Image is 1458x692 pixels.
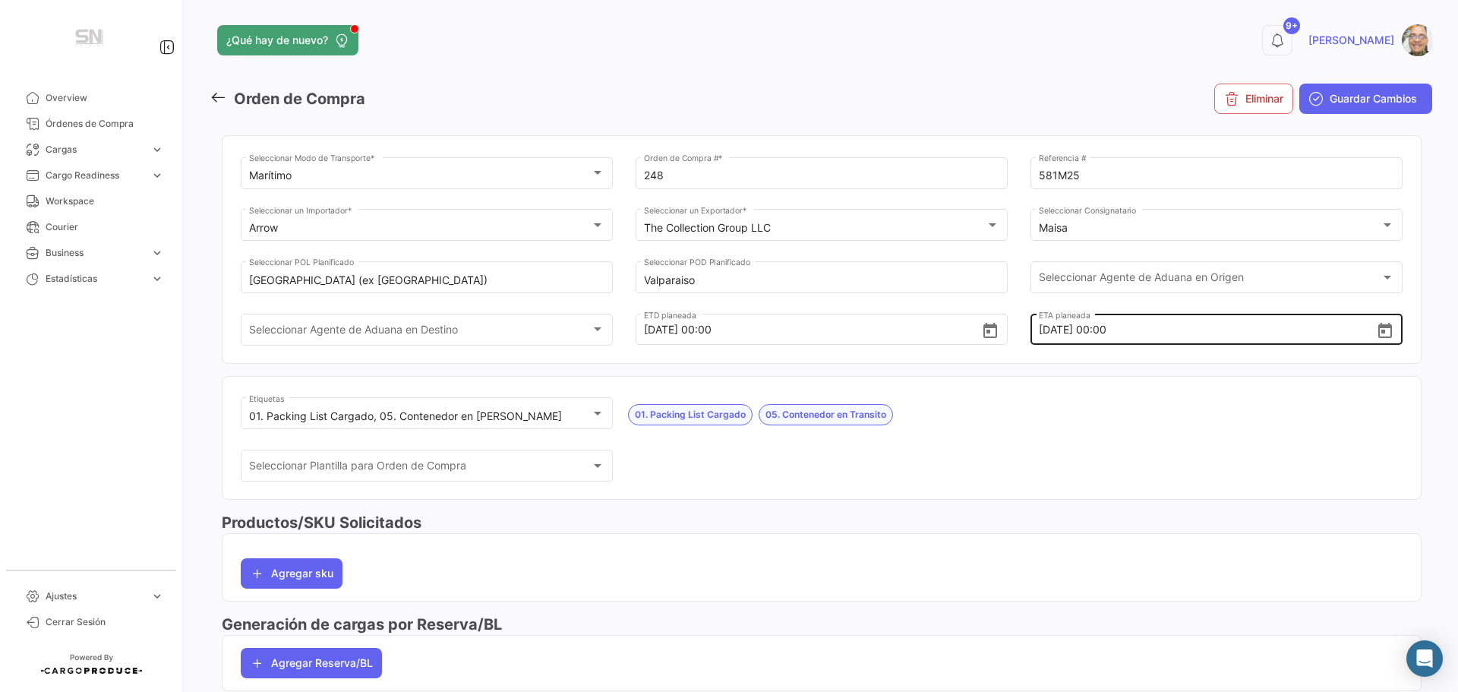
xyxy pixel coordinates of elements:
span: Business [46,246,144,260]
a: Courier [12,214,170,240]
h3: Generación de cargas por Reserva/BL [222,614,1422,635]
span: expand_more [150,589,164,603]
mat-select-trigger: 01. Packing List Cargado, 05. Contenedor en [PERSON_NAME] [249,409,562,422]
button: Eliminar [1214,84,1293,114]
div: Abrir Intercom Messenger [1406,640,1443,677]
input: Seleccionar una fecha [1039,303,1377,356]
button: Open calendar [981,321,999,338]
mat-select-trigger: Marítimo [249,169,292,182]
button: Open calendar [1376,321,1394,338]
button: ¿Qué hay de nuevo? [217,25,358,55]
span: Cargas [46,143,144,156]
span: Estadísticas [46,272,144,286]
span: 05. Contenedor en Transito [765,408,886,422]
button: Guardar Cambios [1299,84,1432,114]
a: Overview [12,85,170,111]
mat-select-trigger: Arrow [249,221,278,234]
span: Seleccionar Agente de Aduana en Origen [1039,274,1381,287]
span: Seleccionar Plantilla para Orden de Compra [249,463,592,476]
span: ¿Qué hay de nuevo? [226,33,328,48]
span: Workspace [46,194,164,208]
input: Escriba para buscar... [644,274,1000,287]
span: Ajustes [46,589,144,603]
a: Workspace [12,188,170,214]
span: Guardar Cambios [1330,91,1417,106]
h3: Orden de Compra [234,88,365,110]
mat-select-trigger: The Collection Group LLC [644,221,771,234]
span: [PERSON_NAME] [1308,33,1394,48]
span: expand_more [150,272,164,286]
span: Cerrar Sesión [46,615,164,629]
span: 01. Packing List Cargado [635,408,746,422]
span: Courier [46,220,164,234]
h3: Productos/SKU Solicitados [222,512,1422,533]
span: expand_more [150,246,164,260]
input: Escriba para buscar... [249,274,605,287]
span: Cargo Readiness [46,169,144,182]
span: expand_more [150,143,164,156]
a: Órdenes de Compra [12,111,170,137]
button: Agregar Reserva/BL [241,648,382,678]
img: Manufactura+Logo.png [53,18,129,61]
span: Órdenes de Compra [46,117,164,131]
input: Seleccionar una fecha [644,303,982,356]
mat-select-trigger: Maisa [1039,221,1068,234]
img: Captura.PNG [1402,24,1434,56]
span: expand_more [150,169,164,182]
span: Seleccionar Agente de Aduana en Destino [249,326,592,339]
button: Agregar sku [241,558,342,589]
span: Overview [46,91,164,105]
